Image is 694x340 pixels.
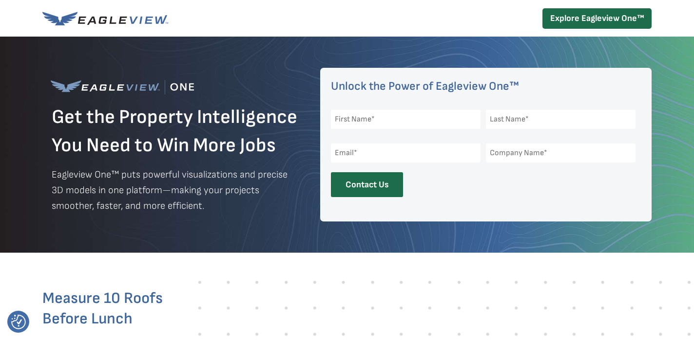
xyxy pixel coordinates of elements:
input: First Name* [331,110,481,129]
a: Explore Eagleview One™ [542,8,652,29]
input: Last Name* [486,110,636,129]
span: Unlock the Power of Eagleview One™ [331,79,519,93]
input: Company Name* [486,143,636,162]
span: Measure 10 Roofs Before Lunch [42,289,163,328]
button: Consent Preferences [11,315,26,329]
input: Email* [331,143,481,162]
input: Contact Us [331,172,403,197]
strong: Explore Eagleview One™ [550,13,644,23]
span: Eagleview One™ puts powerful visualizations and precise 3D models in one platform—making your pro... [52,169,288,212]
span: Get the Property Intelligence You Need to Win More Jobs [52,105,297,157]
img: Revisit consent button [11,315,26,329]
